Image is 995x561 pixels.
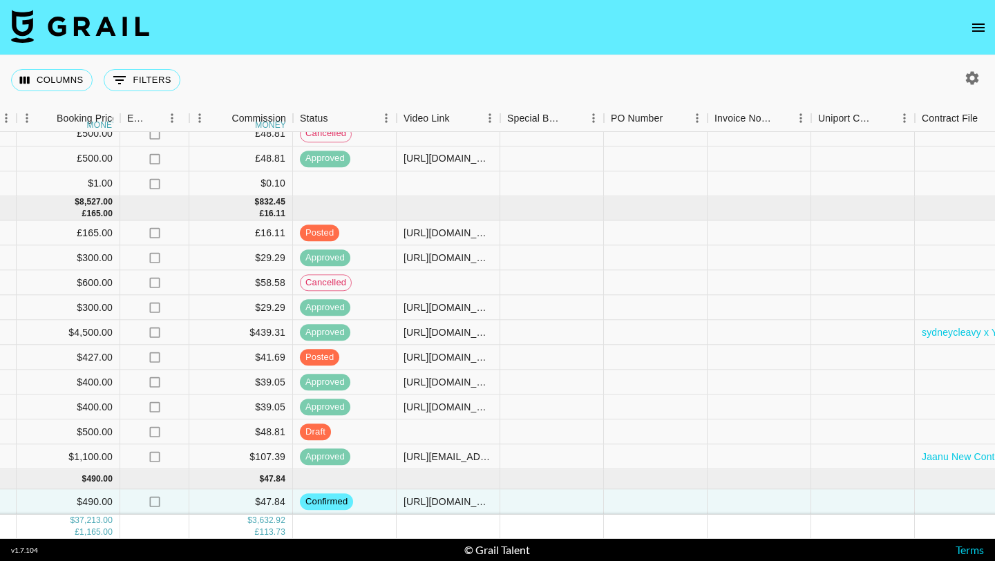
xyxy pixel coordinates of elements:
div: https://www.tiktok.com/@sydneycleavy/video/7546273958895684919?_r=1&_t=ZT-8zS0tyQWy9F [404,375,493,389]
div: £ [82,208,87,220]
img: Grail Talent [11,10,149,43]
div: $1.00 [17,171,120,196]
span: approved [300,401,350,414]
div: Uniport Contact Email [811,105,915,132]
div: $300.00 [17,246,120,271]
div: Status [293,105,397,132]
div: 1,165.00 [79,526,113,538]
div: Invoice Notes [714,105,771,132]
button: Sort [663,108,682,128]
div: $29.29 [189,246,293,271]
div: PO Number [611,105,663,132]
div: 8,527.00 [79,196,113,208]
div: £500.00 [17,146,120,171]
div: $600.00 [17,271,120,296]
div: $500.00 [17,420,120,445]
div: Special Booking Type [500,105,604,132]
span: cancelled [301,276,351,289]
div: https://www.tiktok.com/@sydneycleavy/photo/7548933175922216247?lang=en [404,251,493,265]
div: Invoice Notes [708,105,811,132]
div: $48.81 [189,420,293,445]
span: approved [300,326,350,339]
button: Select columns [11,69,93,91]
div: https://www.tiktok.com/@sharyn.rose/video/7545900284078247199 [404,450,493,464]
div: $427.00 [17,345,120,370]
span: draft [300,426,331,439]
div: Booking Price [57,105,117,132]
div: $ [70,515,75,526]
div: money [255,121,286,129]
div: £48.81 [189,122,293,146]
span: posted [300,351,339,364]
div: £ [259,208,264,220]
button: Sort [771,108,790,128]
a: Terms [956,543,984,556]
div: $ [75,196,79,208]
div: $1,100.00 [17,445,120,470]
button: Sort [564,108,583,128]
button: Menu [790,108,811,129]
div: $0.10 [189,171,293,196]
button: Sort [212,108,231,128]
div: 16.11 [264,208,285,220]
div: 47.84 [264,473,285,485]
button: Sort [875,108,894,128]
div: Commission [231,105,286,132]
div: 113.73 [259,526,285,538]
div: $4,500.00 [17,321,120,345]
div: $29.29 [189,296,293,321]
div: $ [255,196,260,208]
div: https://www.tiktok.com/@coolestbabeoutthere/video/7548878647675850039?_r=1&_t=ZT-8zdwYyVSPiR [404,400,493,414]
div: Expenses: Remove Commission? [120,105,189,132]
div: $58.58 [189,271,293,296]
div: https://www.tiktok.com/@simran_167/video/7555188756295290134 [404,495,493,508]
span: posted [300,227,339,240]
div: Contract File [922,105,978,132]
div: 832.45 [259,196,285,208]
div: Uniport Contact Email [818,105,875,132]
div: Special Booking Type [507,105,564,132]
div: Video Link [404,105,450,132]
div: Expenses: Remove Commission? [127,105,146,132]
div: Video Link [397,105,500,132]
div: https://www.tiktok.com/@ganjacookiess/video/7551575959376366880 [404,350,493,364]
div: $ [247,515,252,526]
button: Sort [328,108,348,128]
div: 490.00 [86,473,113,485]
div: v 1.7.104 [11,546,38,555]
div: 3,632.92 [252,515,285,526]
span: approved [300,376,350,389]
button: Sort [37,108,57,128]
div: £500.00 [17,122,120,146]
div: $107.39 [189,445,293,470]
div: Status [300,105,328,132]
div: PO Number [604,105,708,132]
div: $39.05 [189,395,293,420]
div: money [87,121,118,129]
div: £ [75,526,79,538]
span: approved [300,153,350,166]
button: Show filters [104,69,180,91]
div: 37,213.00 [75,515,113,526]
div: $47.84 [189,490,293,515]
div: $ [259,473,264,485]
button: Menu [687,108,708,129]
div: £165.00 [17,221,120,246]
div: 165.00 [86,208,113,220]
span: confirmed [300,495,353,508]
div: $490.00 [17,490,120,515]
div: © Grail Talent [464,543,530,557]
button: Menu [480,108,500,129]
button: Menu [17,108,37,129]
div: $400.00 [17,395,120,420]
button: Menu [894,108,915,129]
span: cancelled [301,128,351,141]
button: Menu [376,108,397,129]
div: https://www.tiktok.com/@sydneycleavy/video/7551538872102948109?lang=en [404,325,493,339]
button: Menu [189,108,210,129]
div: $439.31 [189,321,293,345]
div: £16.11 [189,221,293,246]
button: open drawer [965,14,992,41]
div: $ [82,473,87,485]
button: Sort [450,108,469,128]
